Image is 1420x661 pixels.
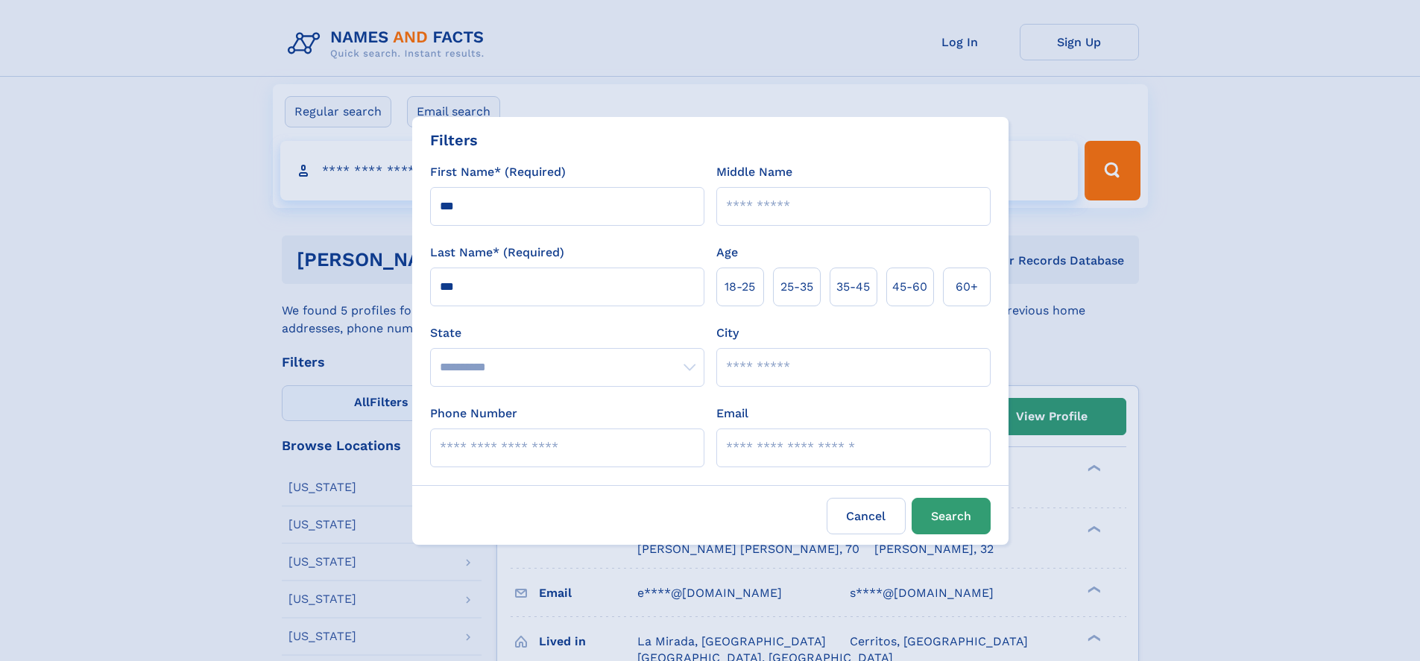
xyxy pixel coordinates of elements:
[716,324,739,342] label: City
[836,278,870,296] span: 35‑45
[892,278,927,296] span: 45‑60
[716,244,738,262] label: Age
[956,278,978,296] span: 60+
[716,163,792,181] label: Middle Name
[430,244,564,262] label: Last Name* (Required)
[912,498,991,534] button: Search
[430,405,517,423] label: Phone Number
[827,498,906,534] label: Cancel
[430,129,478,151] div: Filters
[430,324,704,342] label: State
[716,405,748,423] label: Email
[780,278,813,296] span: 25‑35
[725,278,755,296] span: 18‑25
[430,163,566,181] label: First Name* (Required)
